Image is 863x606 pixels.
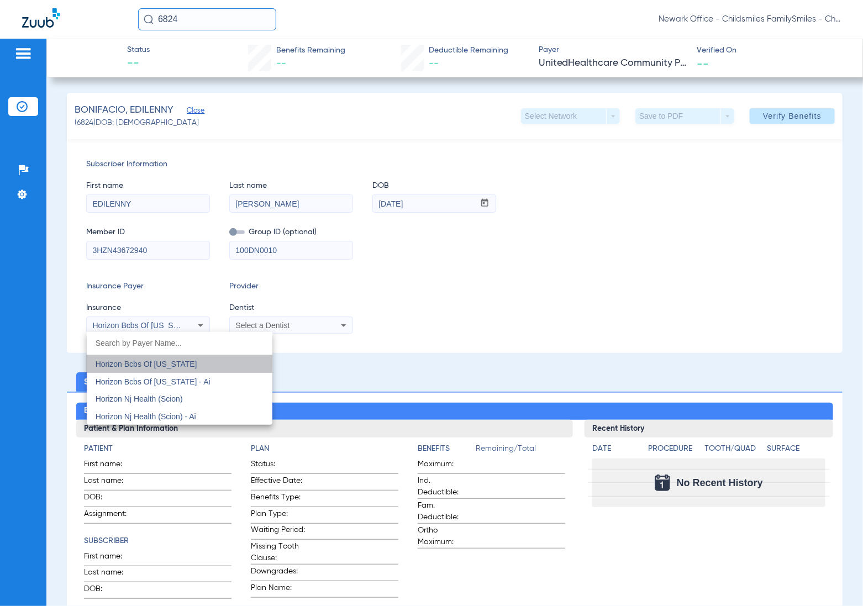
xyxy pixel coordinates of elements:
img: hamburger-icon [14,47,32,60]
input: dropdown search [87,332,272,355]
span: Status: [251,459,305,473]
app-breakdown-title: Benefits [418,443,476,459]
span: Downgrades: [251,566,305,581]
span: Verify Benefits [763,112,822,120]
span: First name [86,180,210,192]
span: Benefits Remaining [276,45,345,56]
span: UnitedHealthcare Community Plan - [GEOGRAPHIC_DATA] - (HUB) [539,56,687,70]
span: Waiting Period: [251,524,305,539]
span: Close [187,107,197,117]
span: Missing Tooth Clause: [251,541,305,564]
h4: Plan [251,443,398,455]
span: Subscriber Information [86,159,823,170]
span: -- [127,56,150,72]
img: Zuub Logo [22,8,60,28]
span: DOB [372,180,496,192]
span: Last name: [84,475,138,490]
li: Summary Breakdown [76,372,178,392]
span: Newark Office - Childsmiles FamilySmiles - ChildSmiles [GEOGRAPHIC_DATA] - [GEOGRAPHIC_DATA] Gene... [659,14,841,25]
span: Provider [229,281,353,292]
h4: Surface [767,443,825,455]
span: Dentist [229,302,353,314]
span: Maximum: [418,459,472,473]
button: Open calendar [474,195,496,213]
span: Payer [539,44,687,56]
span: Last name: [84,567,138,582]
span: Horizon Bcbs Of [US_STATE] [92,321,194,330]
span: Group ID (optional) [229,226,353,238]
span: Effective Date: [251,475,305,490]
h3: Patient & Plan Information [76,420,573,438]
span: Assignment: [84,508,138,523]
h4: Procedure [648,443,701,455]
img: Search Icon [144,14,154,24]
span: Deductible Remaining [429,45,508,56]
span: Verified On [697,45,845,56]
span: Remaining/Total [476,443,565,459]
span: -- [429,59,439,68]
iframe: Chat Widget [808,553,863,606]
h4: Benefits [418,443,476,455]
span: Select a Dentist [235,321,290,330]
span: (6824) DOB: [DEMOGRAPHIC_DATA] [75,117,199,129]
h3: Recent History [585,420,833,438]
span: BONIFACIO, EDILENNY [75,103,173,117]
app-breakdown-title: Procedure [648,443,701,459]
h4: Subscriber [84,535,231,547]
span: First name: [84,551,138,566]
span: Last name [229,180,353,192]
span: Ortho Maximum: [418,525,472,548]
h4: Date [592,443,639,455]
h4: Tooth/Quad [705,443,763,455]
span: Fam. Deductible: [418,500,472,523]
img: Calendar [655,475,670,491]
h4: Patient [84,443,231,455]
h2: Benefits Summary [76,403,833,420]
app-breakdown-title: Date [592,443,639,459]
span: Ind. Deductible: [418,475,472,498]
span: Plan Name: [251,582,305,597]
span: Benefits Type: [251,492,305,507]
span: DOB: [84,492,138,507]
li: Full Breakdown [188,372,270,392]
app-breakdown-title: Tooth/Quad [705,443,763,459]
span: Plan Type: [251,508,305,523]
span: Insurance Payer [86,281,210,292]
span: Insurance [86,302,210,314]
button: Verify Benefits [750,108,835,124]
span: DOB: [84,583,138,598]
span: Member ID [86,226,210,238]
span: -- [276,59,286,68]
app-breakdown-title: Surface [767,443,825,459]
span: First name: [84,459,138,473]
span: Status [127,44,150,56]
input: Search for patients [138,8,276,30]
span: -- [697,57,709,69]
span: No Recent History [677,477,763,488]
